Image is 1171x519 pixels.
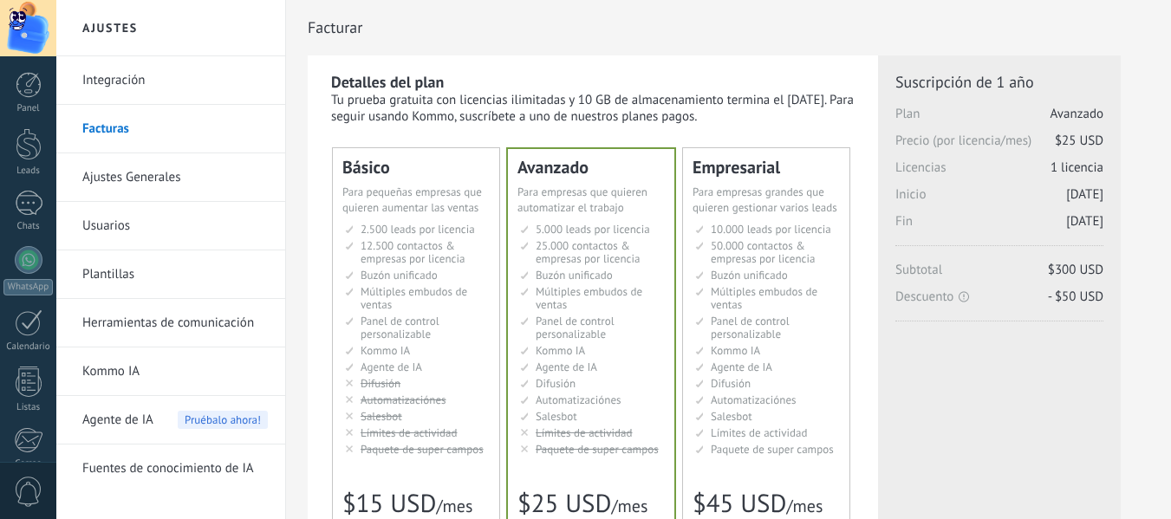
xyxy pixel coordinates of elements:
span: Automatizaciónes [361,392,446,407]
span: 2.500 leads por licencia [361,222,475,237]
span: Límites de actividad [361,425,458,440]
span: Subtotal [895,262,1103,289]
span: 5.000 leads por licencia [536,222,650,237]
span: Para pequeñas empresas que quieren aumentar las ventas [342,185,482,215]
span: 10.000 leads por licencia [711,222,831,237]
span: Automatizaciónes [536,392,621,407]
span: Kommo IA [711,343,760,358]
a: Plantillas [82,250,268,299]
b: Detalles del plan [331,72,444,92]
span: Agente de IA [82,396,153,444]
div: Básico [342,159,490,176]
a: Usuarios [82,202,268,250]
span: Salesbot [536,409,577,424]
div: Leads [3,165,54,177]
span: Plan [895,106,1103,133]
span: Paquete de super campos [361,442,484,457]
span: Buzón unificado [361,268,438,282]
div: Avanzado [517,159,665,176]
span: Inicio [895,186,1103,213]
span: Paquete de super campos [711,442,834,457]
span: Difusión [361,376,400,391]
span: Licencias [895,159,1103,186]
span: Facturar [308,18,362,36]
span: Salesbot [711,409,752,424]
li: Herramientas de comunicación [56,299,285,347]
div: Empresarial [693,159,840,176]
a: Integración [82,56,268,105]
span: 12.500 contactos & empresas por licencia [361,238,465,266]
span: Para empresas grandes que quieren gestionar varios leads [693,185,837,215]
span: Múltiples embudos de ventas [711,284,817,312]
span: Automatizaciónes [711,392,797,407]
span: /mes [436,495,472,517]
span: Difusión [711,376,751,391]
span: [DATE] [1066,186,1103,203]
div: Chats [3,221,54,232]
span: Suscripción de 1 año [895,72,1103,92]
li: Kommo IA [56,347,285,396]
div: Calendario [3,341,54,353]
div: Listas [3,402,54,413]
li: Agente de IA [56,396,285,444]
li: Plantillas [56,250,285,299]
div: WhatsApp [3,279,53,295]
span: Para empresas que quieren automatizar el trabajo [517,185,647,215]
span: [DATE] [1066,213,1103,230]
span: $300 USD [1048,262,1103,278]
span: Buzón unificado [536,268,613,282]
span: /mes [786,495,823,517]
span: Panel de control personalizable [536,314,615,341]
span: Agente de IA [361,360,422,374]
li: Fuentes de conocimiento de IA [56,444,285,492]
span: Múltiples embudos de ventas [536,284,642,312]
div: Correo [3,458,54,470]
span: Panel de control personalizable [361,314,439,341]
span: 1 licencia [1051,159,1103,176]
span: Precio (por licencia/mes) [895,133,1103,159]
div: Panel [3,103,54,114]
a: Facturas [82,105,268,153]
li: Integración [56,56,285,105]
span: Kommo IA [536,343,585,358]
span: Agente de IA [711,360,772,374]
a: Agente de IA Pruébalo ahora! [82,396,268,444]
span: Agente de IA [536,360,597,374]
span: Fin [895,213,1103,240]
span: /mes [611,495,647,517]
span: Kommo IA [361,343,410,358]
span: 50.000 contactos & empresas por licencia [711,238,815,266]
a: Ajustes Generales [82,153,268,202]
span: Panel de control personalizable [711,314,790,341]
span: 25.000 contactos & empresas por licencia [536,238,640,266]
a: Kommo IA [82,347,268,396]
span: Salesbot [361,409,402,424]
a: Herramientas de comunicación [82,299,268,347]
span: Pruébalo ahora! [178,411,268,429]
span: Múltiples embudos de ventas [361,284,467,312]
span: Paquete de super campos [536,442,659,457]
li: Ajustes Generales [56,153,285,202]
li: Facturas [56,105,285,153]
span: $25 USD [1055,133,1103,149]
span: Descuento [895,289,1103,305]
a: Fuentes de conocimiento de IA [82,444,268,493]
li: Usuarios [56,202,285,250]
div: Tu prueba gratuita con licencias ilimitadas y 10 GB de almacenamiento termina el [DATE]. Para seg... [331,92,856,125]
span: - $50 USD [1048,289,1103,305]
span: Difusión [536,376,576,391]
span: Límites de actividad [711,425,808,440]
span: Buzón unificado [711,268,788,282]
span: Avanzado [1051,106,1103,122]
span: Límites de actividad [536,425,633,440]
